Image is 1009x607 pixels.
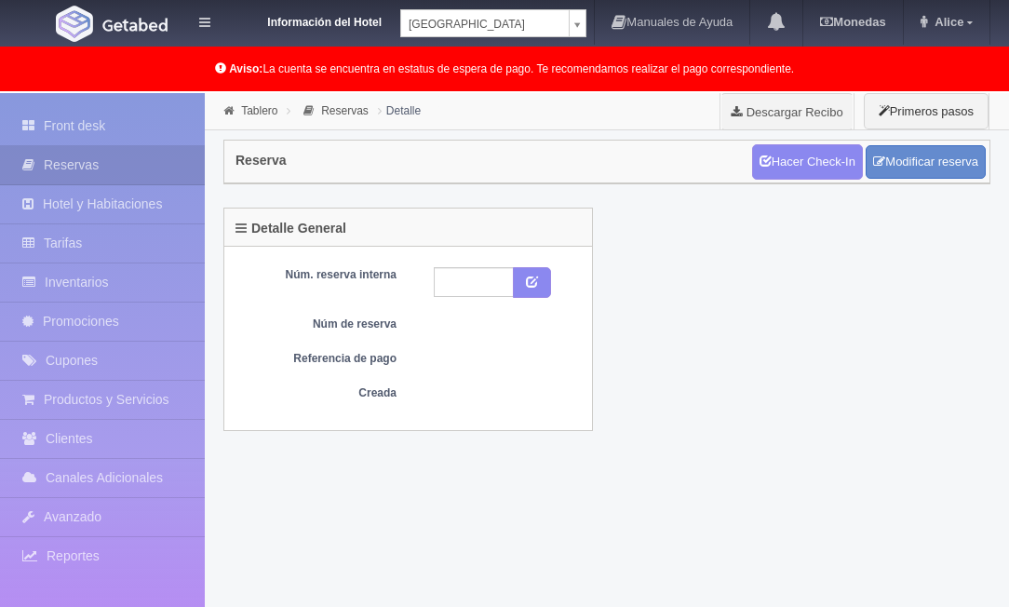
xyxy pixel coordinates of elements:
b: Aviso: [229,62,262,75]
button: Primeros pasos [864,93,989,129]
a: Descargar Recibo [720,93,854,130]
dt: Referencia de pago [248,351,397,367]
dt: Creada [248,385,397,401]
dt: Núm de reserva [248,317,397,332]
span: Alice [930,15,963,29]
img: Getabed [102,18,168,32]
b: Monedas [820,15,885,29]
a: Reservas [321,104,369,117]
a: Hacer Check-In [752,144,863,180]
a: [GEOGRAPHIC_DATA] [400,9,586,37]
h4: Detalle General [235,222,346,236]
dt: Núm. reserva interna [248,267,397,283]
h4: Reserva [235,154,287,168]
a: Modificar reserva [866,145,986,180]
li: Detalle [373,101,425,119]
dt: Información del Hotel [233,9,382,31]
a: Tablero [241,104,277,117]
img: Getabed [56,6,93,42]
span: [GEOGRAPHIC_DATA] [409,10,561,38]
